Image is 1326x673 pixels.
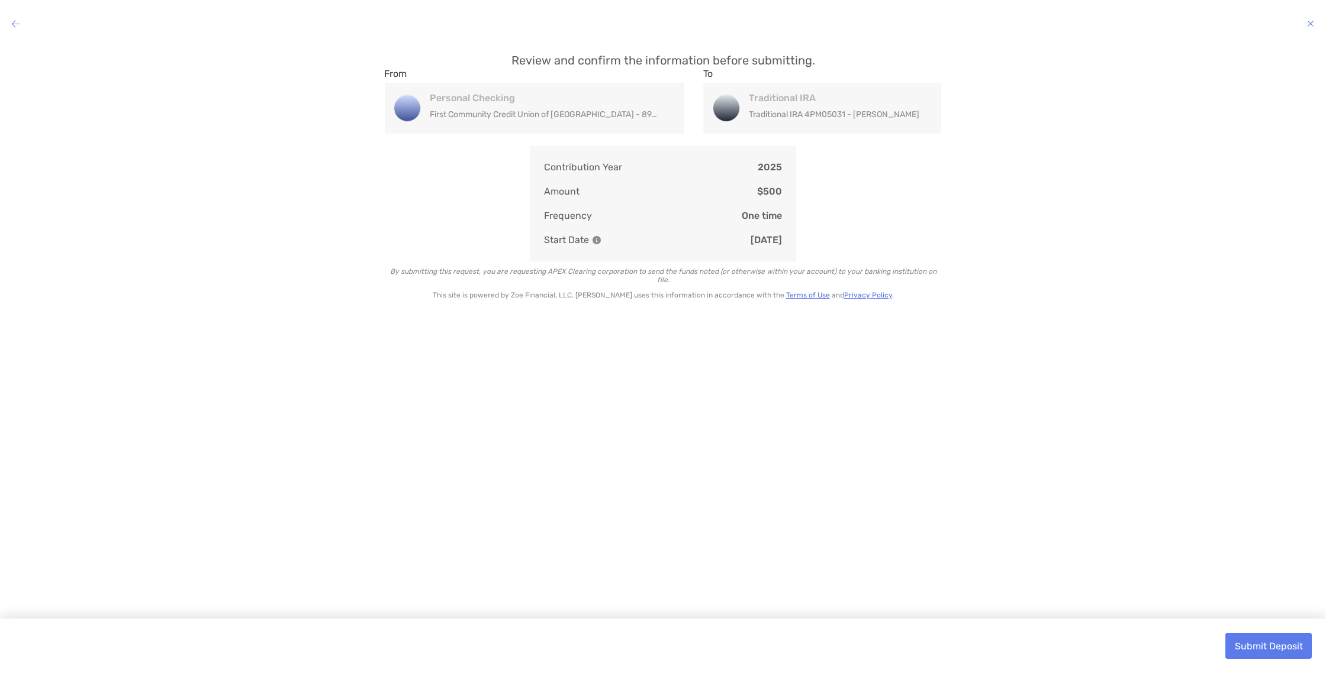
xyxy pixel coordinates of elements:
p: One time [742,208,782,223]
img: Information Icon [593,236,601,244]
p: This site is powered by Zoe Financial, LLC. [PERSON_NAME] uses this information in accordance wit... [385,291,941,299]
p: Traditional IRA 4PM05031 - [PERSON_NAME] [749,107,919,122]
p: By submitting this request, you are requesting APEX Clearing corporation to send the funds noted ... [385,267,941,284]
h4: Traditional IRA [749,92,919,103]
p: [DATE] [751,232,782,247]
label: To [703,68,713,79]
h4: Personal Checking [430,92,658,103]
label: From [384,68,407,79]
p: Amount [544,184,580,199]
p: 2025 [758,160,782,174]
p: Review and confirm the information before submitting. [385,53,941,68]
img: Traditional IRA [713,95,739,121]
p: First Community Credit Union of [GEOGRAPHIC_DATA] - 8986 [430,107,658,122]
p: Start Date [544,232,601,247]
a: Terms of Use [786,291,830,299]
img: Personal Checking [394,95,420,121]
p: Contribution Year [544,160,622,174]
a: Privacy Policy [844,291,892,299]
p: $500 [757,184,782,199]
p: Frequency [544,208,592,223]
